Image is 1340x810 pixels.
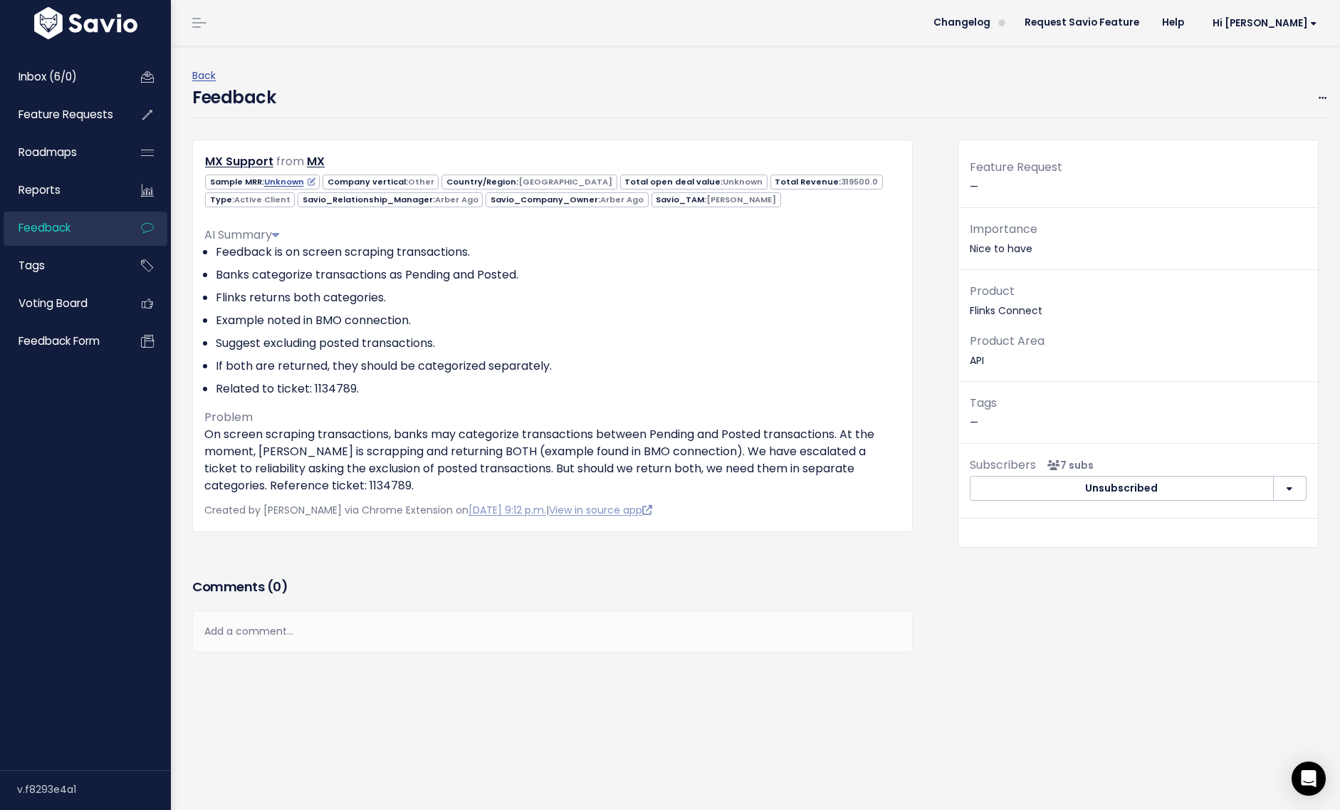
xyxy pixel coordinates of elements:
[276,153,304,170] span: from
[970,333,1045,349] span: Product Area
[192,85,276,110] h4: Feedback
[205,153,273,170] a: MX Support
[19,69,77,84] span: Inbox (6/0)
[970,331,1307,370] p: API
[17,771,171,808] div: v.f8293e4a1
[1195,12,1329,34] a: Hi [PERSON_NAME]
[518,176,612,187] span: [GEOGRAPHIC_DATA]
[1013,12,1151,33] a: Request Savio Feature
[970,159,1062,175] span: Feature Request
[264,176,315,187] a: Unknown
[323,175,439,189] span: Company vertical:
[970,221,1037,237] span: Importance
[600,194,644,205] span: Arber Ago
[192,611,913,653] div: Add a comment...
[970,283,1015,299] span: Product
[4,174,118,207] a: Reports
[216,289,901,306] li: Flinks returns both categories.
[204,426,901,494] p: On screen scraping transactions, banks may categorize transactions between Pending and Posted tra...
[216,380,901,398] li: Related to ticket: 1134789.
[204,503,652,517] span: Created by [PERSON_NAME] via Chrome Extension on |
[19,182,61,197] span: Reports
[4,287,118,320] a: Voting Board
[205,192,295,207] span: Type:
[723,176,763,187] span: Unknown
[408,176,434,187] span: Other
[216,358,901,375] li: If both are returned, they should be categorized separately.
[1292,762,1326,796] div: Open Intercom Messenger
[216,244,901,261] li: Feedback is on screen scraping transactions.
[19,145,77,160] span: Roadmaps
[216,335,901,352] li: Suggest excluding posted transactions.
[1042,458,1094,472] span: <p><strong>Subscribers</strong><br><br> - Sara Ahmad<br> - Joana Liberato<br> - Hessam Abbasi<br>...
[933,18,990,28] span: Changelog
[970,457,1036,473] span: Subscribers
[970,219,1307,258] p: Nice to have
[651,192,781,207] span: Savio_TAM:
[4,249,118,282] a: Tags
[1213,18,1317,28] span: Hi [PERSON_NAME]
[19,220,70,235] span: Feedback
[958,157,1318,208] div: —
[273,578,281,596] span: 0
[970,476,1274,502] button: Unsubscribed
[192,68,216,83] a: Back
[4,61,118,93] a: Inbox (6/0)
[19,258,45,273] span: Tags
[441,175,617,189] span: Country/Region:
[19,333,100,348] span: Feedback form
[970,395,997,411] span: Tags
[31,7,141,39] img: logo-white.9d6f32f41409.svg
[307,153,325,170] a: MX
[770,175,883,189] span: Total Revenue:
[205,175,320,189] span: Sample MRR:
[216,266,901,284] li: Banks categorize transactions as Pending and Posted.
[19,296,88,311] span: Voting Board
[549,503,652,517] a: View in source app
[204,227,279,243] span: AI Summary
[620,175,768,189] span: Total open deal value:
[19,107,113,122] span: Feature Requests
[4,98,118,131] a: Feature Requests
[970,393,1307,432] p: —
[192,577,913,597] h3: Comments ( )
[216,312,901,329] li: Example noted in BMO connection.
[4,212,118,244] a: Feedback
[204,409,253,425] span: Problem
[486,192,648,207] span: Savio_Company_Owner:
[298,192,483,207] span: Savio_Relationship_Manager:
[841,176,878,187] span: 319500.0
[469,503,546,517] a: [DATE] 9:12 p.m.
[970,281,1307,320] p: Flinks Connect
[4,325,118,358] a: Feedback form
[706,194,776,205] span: [PERSON_NAME]
[234,194,290,205] span: Active Client
[1151,12,1195,33] a: Help
[4,136,118,169] a: Roadmaps
[435,194,478,205] span: Arber Ago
